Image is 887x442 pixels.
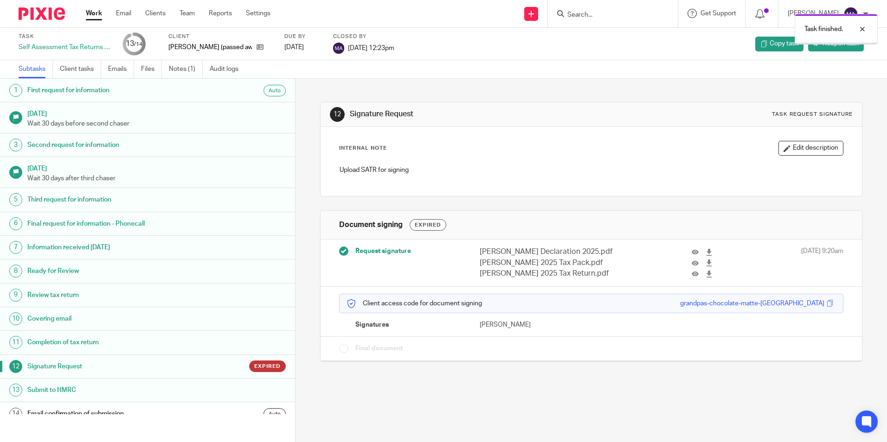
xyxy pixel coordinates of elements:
[284,33,321,40] label: Due by
[27,107,286,119] h1: [DATE]
[254,362,281,370] span: Expired
[27,264,200,278] h1: Ready for Review
[480,268,619,279] p: [PERSON_NAME] 2025 Tax Return.pdf
[348,44,394,51] span: [DATE] 12:23pm
[9,360,22,373] div: 12
[347,299,482,308] p: Client access code for document signing
[19,43,111,52] div: Self Assessment Tax Returns - NON BOOKKEEPING CLIENTS
[778,141,843,156] button: Edit description
[9,193,22,206] div: 5
[9,289,22,302] div: 9
[330,107,345,122] div: 12
[27,288,200,302] h1: Review tax return
[9,312,22,325] div: 10
[480,320,591,329] p: [PERSON_NAME]
[9,139,22,152] div: 3
[355,246,411,256] span: Request signature
[27,240,200,254] h1: Information received [DATE]
[126,38,142,49] div: 13
[27,83,200,97] h1: First request for information
[264,408,286,420] div: Auto
[27,217,200,231] h1: Final request for information - Phonecall
[141,60,162,78] a: Files
[350,109,611,119] h1: Signature Request
[772,111,853,118] div: Task request signature
[9,84,22,97] div: 1
[9,241,22,254] div: 7
[27,119,286,128] p: Wait 30 days before second chaser
[180,9,195,18] a: Team
[680,299,824,308] div: grandpas-chocolate-matte-[GEOGRAPHIC_DATA]
[27,407,200,421] h1: Email confirmation of submission
[27,312,200,326] h1: Covering email
[19,33,111,40] label: Task
[209,9,232,18] a: Reports
[801,246,843,279] span: [DATE] 9:20am
[134,42,142,47] small: /14
[116,9,131,18] a: Email
[355,344,403,353] span: Final document
[86,9,102,18] a: Work
[168,33,273,40] label: Client
[843,6,858,21] img: svg%3E
[480,246,619,257] p: [PERSON_NAME] Declaration 2025.pdf
[19,7,65,20] img: Pixie
[168,43,252,52] p: [PERSON_NAME] (passed away)
[27,193,200,207] h1: Third request for information
[210,60,245,78] a: Audit logs
[9,408,22,421] div: 14
[60,60,101,78] a: Client tasks
[145,9,166,18] a: Clients
[9,384,22,397] div: 13
[27,360,200,373] h1: Signature Request
[27,383,200,397] h1: Submit to HMRC
[27,138,200,152] h1: Second request for information
[333,43,344,54] img: svg%3E
[355,320,389,329] span: Signatures
[9,217,22,230] div: 6
[27,162,286,173] h1: [DATE]
[339,220,403,230] h1: Document signing
[169,60,203,78] a: Notes (1)
[108,60,134,78] a: Emails
[284,43,321,52] div: [DATE]
[340,165,842,175] p: Upload SATR for signing
[19,60,53,78] a: Subtasks
[9,265,22,278] div: 8
[480,258,619,268] p: [PERSON_NAME] 2025 Tax Pack.pdf
[264,85,286,96] div: Auto
[333,33,394,40] label: Closed by
[9,336,22,349] div: 11
[339,145,387,152] p: Internal Note
[410,219,446,231] div: Expired
[27,335,200,349] h1: Completion of tax return
[27,174,286,183] p: Wait 30 days after third chaser
[804,25,843,34] p: Task finished.
[246,9,270,18] a: Settings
